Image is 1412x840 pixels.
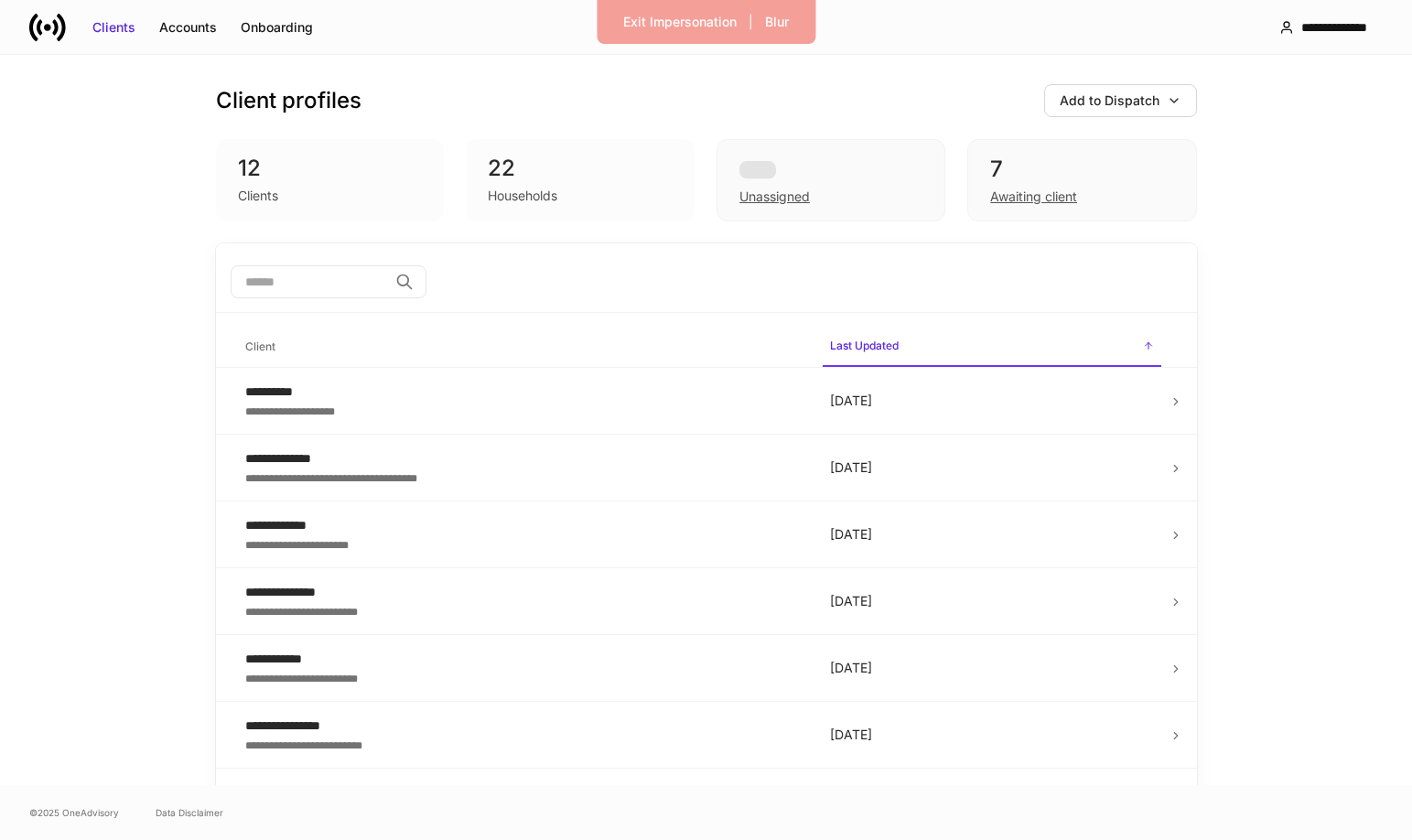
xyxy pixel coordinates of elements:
[488,187,557,205] div: Households
[990,155,1173,184] div: 7
[245,338,275,355] h6: Client
[830,458,1154,477] p: [DATE]
[92,18,135,37] div: Clients
[753,7,801,37] button: Blur
[1060,92,1159,110] div: Add to Dispatch
[238,328,808,366] span: Client
[81,13,147,42] button: Clients
[147,13,229,42] button: Accounts
[765,13,789,31] div: Blur
[623,13,737,31] div: Exit Impersonation
[611,7,749,37] button: Exit Impersonation
[967,139,1196,221] div: 7Awaiting client
[156,805,223,820] a: Data Disclaimer
[229,13,325,42] button: Onboarding
[159,18,217,37] div: Accounts
[216,86,361,115] h3: Client profiles
[990,188,1077,206] div: Awaiting client
[238,154,423,183] div: 12
[830,525,1154,544] p: [DATE]
[488,154,673,183] div: 22
[830,337,899,354] h6: Last Updated
[739,188,810,206] div: Unassigned
[830,726,1154,744] p: [DATE]
[717,139,945,221] div: Unassigned
[29,805,119,820] span: © 2025 OneAdvisory
[238,187,278,205] div: Clients
[823,328,1161,367] span: Last Updated
[830,392,1154,410] p: [DATE]
[1044,84,1197,117] button: Add to Dispatch
[830,592,1154,610] p: [DATE]
[241,18,313,37] div: Onboarding
[830,659,1154,677] p: [DATE]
